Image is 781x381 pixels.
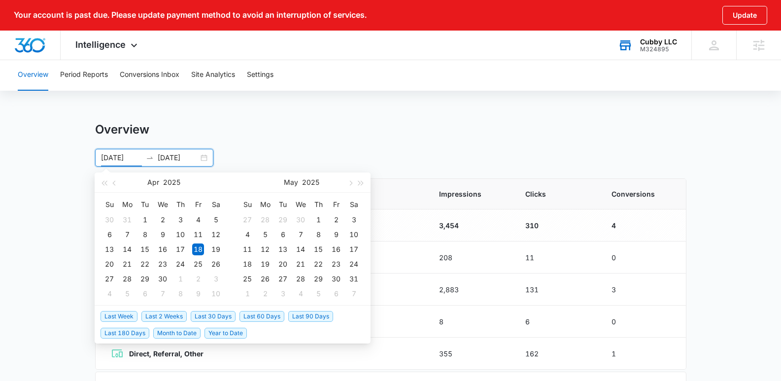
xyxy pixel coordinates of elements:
div: 8 [312,229,324,241]
td: 2025-05-31 [345,272,363,286]
td: 0 [600,306,686,338]
td: 2025-04-09 [154,227,171,242]
h1: Overview [95,122,149,137]
div: 27 [103,273,115,285]
div: 31 [121,214,133,226]
div: 8 [139,229,151,241]
td: 1 [600,338,686,370]
span: Last 90 Days [288,311,333,322]
th: Sa [207,197,225,212]
td: 2025-04-13 [101,242,118,257]
td: 2025-04-27 [238,212,256,227]
div: 9 [192,288,204,300]
th: We [292,197,309,212]
div: 20 [103,258,115,270]
td: 2025-04-14 [118,242,136,257]
div: 1 [241,288,253,300]
th: Tu [274,197,292,212]
div: 30 [330,273,342,285]
td: 2025-04-24 [171,257,189,272]
th: Fr [327,197,345,212]
p: Your account is past due. Please update payment method to avoid an interruption of services. [14,10,367,20]
button: May [284,173,298,192]
td: 2025-04-28 [256,212,274,227]
div: 22 [312,258,324,270]
th: Mo [256,197,274,212]
th: Su [101,197,118,212]
td: 2025-04-23 [154,257,171,272]
div: 24 [174,258,186,270]
div: 3 [210,273,222,285]
div: 23 [157,258,169,270]
th: Mo [118,197,136,212]
td: 2025-05-05 [118,286,136,301]
td: 2025-05-18 [238,257,256,272]
div: Intelligence [61,31,155,60]
div: 12 [210,229,222,241]
td: 2025-04-27 [101,272,118,286]
div: 7 [121,229,133,241]
div: 9 [157,229,169,241]
td: 2025-04-03 [171,212,189,227]
span: to [146,154,154,162]
div: 15 [312,243,324,255]
div: 17 [348,243,360,255]
td: 2025-05-08 [309,227,327,242]
td: 2025-04-06 [101,227,118,242]
button: Update [722,6,767,25]
div: 21 [295,258,306,270]
td: 2025-04-01 [136,212,154,227]
td: 0 [600,242,686,274]
td: 2025-05-29 [309,272,327,286]
td: 2025-05-02 [327,212,345,227]
div: 20 [277,258,289,270]
div: 26 [210,258,222,270]
div: 2 [192,273,204,285]
td: 2025-05-19 [256,257,274,272]
div: 4 [192,214,204,226]
button: 2025 [302,173,319,192]
td: 2025-05-04 [238,227,256,242]
th: Tu [136,197,154,212]
td: 2025-05-30 [327,272,345,286]
div: account id [640,46,677,53]
td: 131 [513,274,600,306]
td: 2025-06-05 [309,286,327,301]
td: 2025-04-26 [207,257,225,272]
td: 2025-04-19 [207,242,225,257]
td: 11 [513,242,600,274]
th: We [154,197,171,212]
button: Overview [18,59,48,91]
div: 10 [348,229,360,241]
td: 2025-06-02 [256,286,274,301]
div: 1 [312,214,324,226]
div: 3 [277,288,289,300]
div: 11 [241,243,253,255]
th: Th [309,197,327,212]
div: 5 [259,229,271,241]
strong: Direct, Referral, Other [129,349,204,358]
td: 6 [513,306,600,338]
div: 14 [295,243,306,255]
div: 31 [348,273,360,285]
td: 2025-06-07 [345,286,363,301]
td: 2025-05-24 [345,257,363,272]
div: 4 [295,288,306,300]
div: 24 [348,258,360,270]
div: 7 [348,288,360,300]
td: 2025-04-28 [118,272,136,286]
div: 16 [157,243,169,255]
div: 7 [157,288,169,300]
td: 2025-05-05 [256,227,274,242]
td: 2025-04-11 [189,227,207,242]
span: Impressions [439,189,502,199]
span: Last 180 Days [101,328,149,339]
div: 23 [330,258,342,270]
td: 2025-05-15 [309,242,327,257]
td: 2025-05-12 [256,242,274,257]
div: 30 [157,273,169,285]
td: 2025-05-21 [292,257,309,272]
div: 30 [103,214,115,226]
td: 2025-05-09 [327,227,345,242]
td: 2025-05-26 [256,272,274,286]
